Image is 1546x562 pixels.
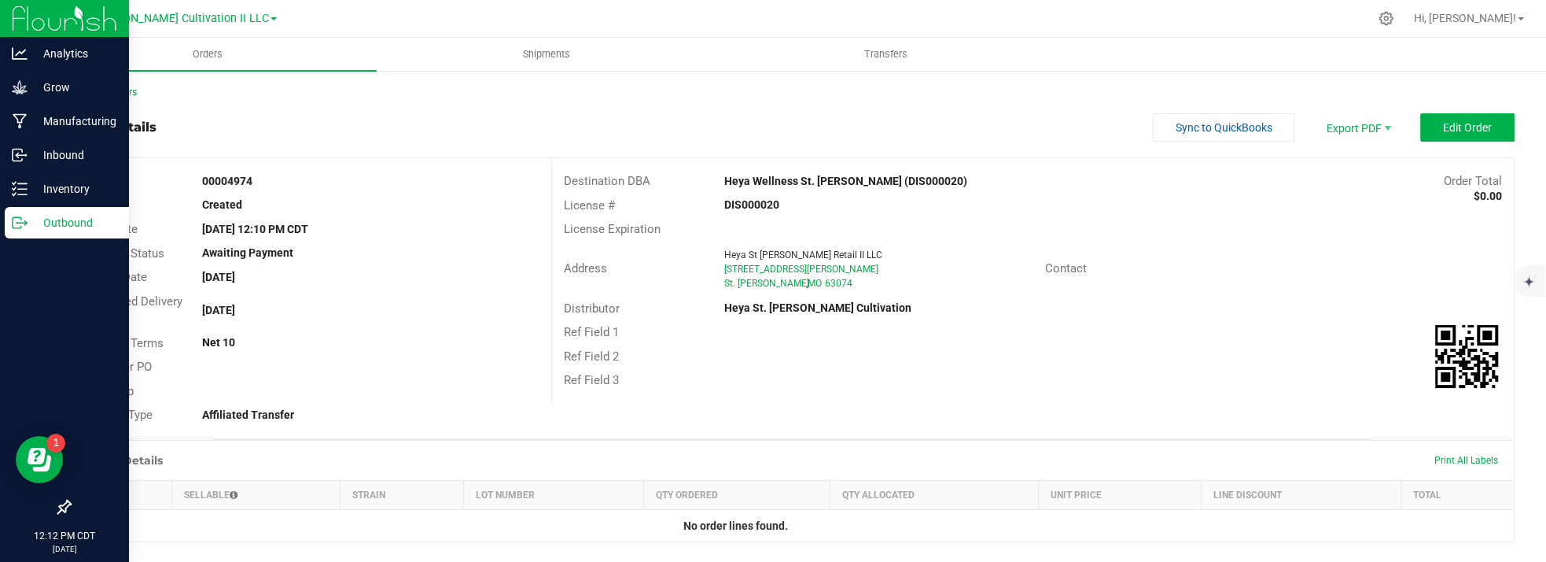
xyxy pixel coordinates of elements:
th: Qty Allocated [830,480,1038,509]
inline-svg: Outbound [12,215,28,231]
span: License # [564,198,615,213]
th: Unit Price [1038,480,1201,509]
span: Edit Order [1443,121,1492,134]
a: Shipments [377,38,716,71]
span: Ref Field 3 [564,373,619,387]
span: Destination DBA [564,174,650,188]
strong: [DATE] [202,304,235,316]
span: Heya St [PERSON_NAME] Retail II LLC [724,250,882,261]
img: Scan me! [1435,325,1498,388]
span: Shipments [502,47,591,61]
span: 63074 [825,278,852,289]
iframe: Resource center unread badge [46,434,65,453]
strong: No order lines found. [683,519,788,532]
p: Analytics [28,44,122,63]
span: , [806,278,808,289]
span: Distributor [564,301,620,316]
span: Hi, [PERSON_NAME]! [1414,12,1516,24]
span: Sync to QuickBooks [1176,121,1272,134]
span: Transfers [843,47,929,61]
strong: Net 10 [202,336,235,349]
span: Print All Labels [1434,455,1498,466]
th: Lot Number [464,480,643,509]
th: Sellable [172,480,340,509]
inline-svg: Analytics [12,46,28,61]
strong: $0.00 [1474,190,1502,202]
li: Export PDF [1310,113,1404,142]
a: Transfers [716,38,1055,71]
inline-svg: Manufacturing [12,113,28,129]
strong: Created [202,198,242,211]
span: Heya St. [PERSON_NAME] Cultivation II LLC [46,12,269,25]
qrcode: 00004974 [1435,325,1498,388]
iframe: Resource center [16,436,63,483]
div: Manage settings [1376,11,1396,26]
a: Orders [38,38,377,71]
p: 12:12 PM CDT [7,529,122,543]
th: Line Discount [1201,480,1401,509]
th: Total [1401,480,1514,509]
span: Requested Delivery Date [82,294,182,327]
strong: 00004974 [202,175,252,187]
span: Contact [1044,261,1086,275]
p: Manufacturing [28,112,122,131]
span: License Expiration [564,222,661,236]
th: Strain [340,480,463,509]
p: [DATE] [7,543,122,555]
button: Edit Order [1420,113,1515,142]
button: Sync to QuickBooks [1153,113,1294,142]
p: Inbound [28,146,122,165]
p: Inventory [28,179,122,198]
strong: DIS000020 [724,198,779,211]
strong: Heya Wellness St. [PERSON_NAME] (DIS000020) [724,175,967,187]
inline-svg: Grow [12,79,28,95]
span: Orders [171,47,244,61]
span: MO [808,278,822,289]
strong: [DATE] 12:10 PM CDT [202,223,308,235]
strong: Awaiting Payment [202,246,293,259]
span: Address [564,261,607,275]
p: Outbound [28,213,122,232]
th: Qty Ordered [643,480,830,509]
p: Grow [28,78,122,97]
span: Order Total [1444,174,1502,188]
strong: [DATE] [202,271,235,283]
span: [STREET_ADDRESS][PERSON_NAME] [724,264,878,275]
span: Ref Field 2 [564,349,619,364]
span: Ref Field 1 [564,325,619,339]
span: St. [PERSON_NAME] [724,278,809,289]
strong: Affiliated Transfer [202,409,294,421]
inline-svg: Inbound [12,147,28,163]
strong: Heya St. [PERSON_NAME] Cultivation [724,301,911,314]
inline-svg: Inventory [12,181,28,197]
